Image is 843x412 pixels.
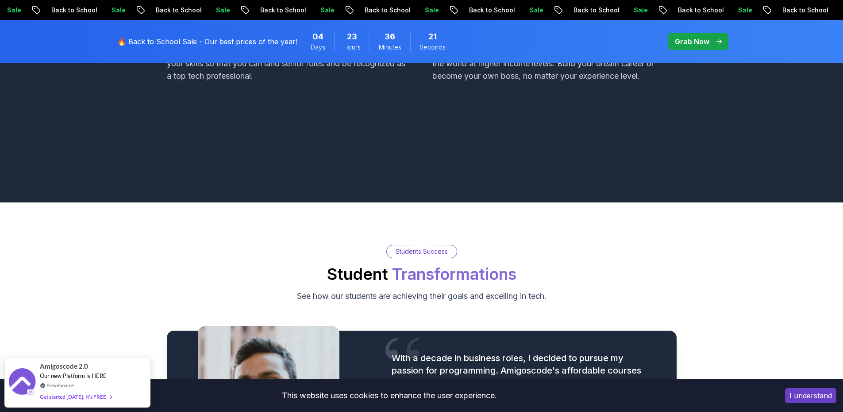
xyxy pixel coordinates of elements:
span: 36 Minutes [385,31,395,43]
span: Our new Platform is HERE [40,372,107,379]
span: Transformations [392,264,516,284]
p: Sale [522,6,550,15]
p: Back to School [462,6,522,15]
p: Sale [104,6,133,15]
p: Sale [209,6,237,15]
span: 4 Days [312,31,323,43]
img: provesource social proof notification image [9,368,35,397]
p: We help you acquire top skills that allow you to work anywhere in the world at higher income leve... [432,45,677,82]
p: Back to School [149,6,209,15]
div: This website uses cookies to enhance the user experience. [7,386,772,405]
p: Back to School [253,6,313,15]
p: 🔥 Back to School Sale - Our best prices of the year! [117,36,297,47]
span: Minutes [379,43,401,52]
p: Back to School [566,6,627,15]
p: Back to School [775,6,835,15]
span: Hours [343,43,361,52]
span: 23 Hours [347,31,357,43]
p: Sale [418,6,446,15]
p: Our intermediate and advanced courses help you continue to build your skills so that you can land... [167,45,411,82]
span: 21 Seconds [428,31,437,43]
p: See how our students are achieving their goals and excelling in tech. [297,290,547,302]
p: Sale [731,6,759,15]
p: Sale [627,6,655,15]
p: Back to School [44,6,104,15]
a: ProveSource [46,381,74,389]
p: Back to School [671,6,731,15]
p: Students Success [396,247,448,256]
p: Back to School [358,6,418,15]
span: Days [311,43,325,52]
button: Accept cookies [785,388,836,403]
h2: Student [327,265,516,283]
span: Seconds [420,43,446,52]
p: Sale [313,6,342,15]
p: Grab Now [675,36,709,47]
div: Get started [DATE]. It's FREE [40,392,112,402]
span: Amigoscode 2.0 [40,361,88,371]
